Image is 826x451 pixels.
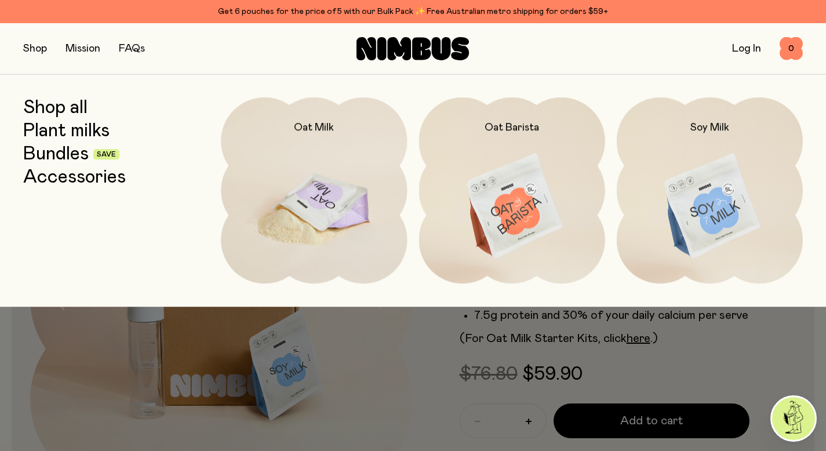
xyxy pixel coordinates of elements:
[732,43,761,54] a: Log In
[23,121,110,141] a: Plant milks
[221,97,407,283] a: Oat Milk
[772,397,815,440] img: agent
[419,97,605,283] a: Oat Barista
[294,121,334,134] h2: Oat Milk
[97,151,116,158] span: Save
[23,167,126,188] a: Accessories
[23,144,89,165] a: Bundles
[119,43,145,54] a: FAQs
[617,97,803,283] a: Soy Milk
[690,121,729,134] h2: Soy Milk
[66,43,100,54] a: Mission
[23,97,88,118] a: Shop all
[23,5,803,19] div: Get 6 pouches for the price of 5 with our Bulk Pack ✨ Free Australian metro shipping for orders $59+
[485,121,539,134] h2: Oat Barista
[780,37,803,60] button: 0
